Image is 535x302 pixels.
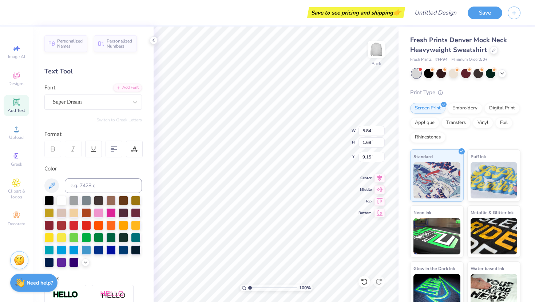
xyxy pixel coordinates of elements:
span: 👉 [393,8,401,17]
div: Transfers [441,117,471,128]
div: Color [44,165,142,173]
span: Top [358,199,372,204]
input: Untitled Design [409,5,462,20]
span: Puff Ink [471,153,486,160]
span: Clipart & logos [4,188,29,200]
span: Metallic & Glitter Ink [471,209,514,216]
span: Minimum Order: 50 + [451,57,488,63]
div: Screen Print [410,103,445,114]
span: Greek [11,161,22,167]
span: Add Text [8,108,25,113]
button: Switch to Greek Letters [96,117,142,123]
button: Save [468,7,502,19]
img: Metallic & Glitter Ink [471,218,518,254]
strong: Need help? [27,279,53,286]
div: Format [44,130,143,138]
span: Fresh Prints [410,57,432,63]
img: Back [369,42,384,57]
span: 100 % [299,285,311,291]
span: Water based Ink [471,265,504,272]
span: Fresh Prints Denver Mock Neck Heavyweight Sweatshirt [410,36,507,54]
span: Personalized Numbers [107,39,132,49]
div: Text Tool [44,67,142,76]
input: e.g. 7428 c [65,178,142,193]
div: Styles [44,274,142,283]
div: Add Font [113,84,142,92]
div: Applique [410,117,439,128]
div: Embroidery [448,103,482,114]
span: Glow in the Dark Ink [413,265,455,272]
label: Font [44,84,55,92]
div: Foil [495,117,512,128]
span: Personalized Names [57,39,83,49]
span: # FP94 [435,57,448,63]
img: Puff Ink [471,162,518,198]
span: Standard [413,153,433,160]
span: Decorate [8,221,25,227]
span: Upload [9,134,24,140]
span: Center [358,176,372,181]
span: Middle [358,187,372,192]
img: Stroke [53,291,78,299]
img: Neon Ink [413,218,460,254]
span: Neon Ink [413,209,431,216]
span: Bottom [358,210,372,216]
img: Shadow [100,290,126,299]
span: Designs [8,81,24,86]
div: Rhinestones [410,132,445,143]
span: Image AI [8,54,25,60]
div: Print Type [410,88,520,97]
div: Vinyl [473,117,493,128]
div: Back [372,60,381,67]
div: Digital Print [484,103,520,114]
div: Save to see pricing and shipping [309,7,403,18]
img: Standard [413,162,460,198]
